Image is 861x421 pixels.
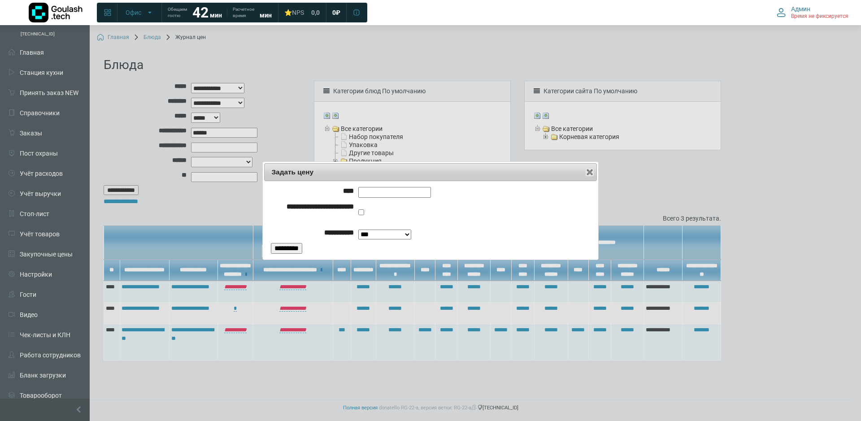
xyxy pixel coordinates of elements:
button: Админ Время не фиксируется [771,3,854,22]
span: Время не фиксируется [791,13,848,20]
span: Админ [791,5,810,13]
span: мин [210,12,222,19]
a: ⭐NPS 0,0 [279,4,325,21]
img: Логотип компании Goulash.tech [29,3,83,22]
span: мин [260,12,272,19]
span: 0,0 [311,9,320,17]
button: Close [585,168,594,177]
span: Расчетное время [233,6,254,19]
a: Обещаем гостю 42 мин Расчетное время мин [162,4,277,21]
span: ₽ [336,9,340,17]
span: Обещаем гостю [168,6,187,19]
div: ⭐ [284,9,304,17]
button: Офис [120,5,159,20]
a: 0 ₽ [327,4,346,21]
span: Задать цену [271,167,557,177]
span: 0 [332,9,336,17]
span: Офис [126,9,141,17]
strong: 42 [192,4,209,21]
span: NPS [292,9,304,16]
